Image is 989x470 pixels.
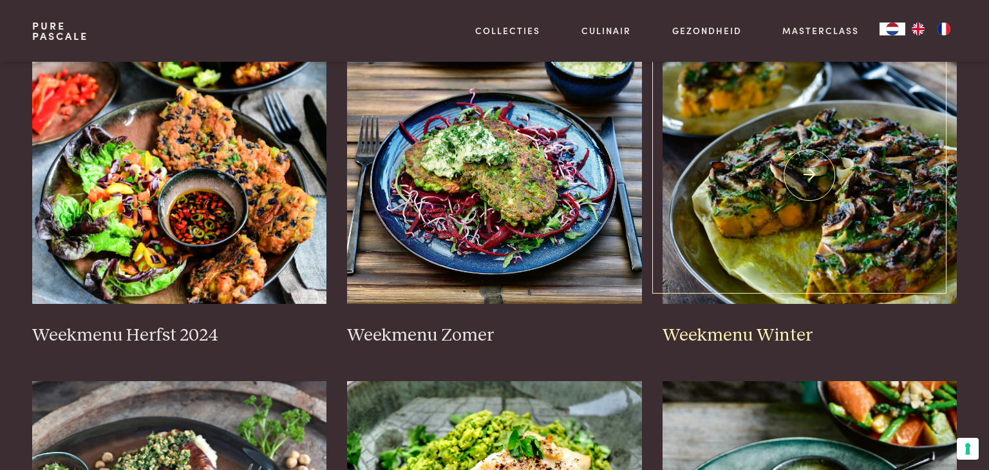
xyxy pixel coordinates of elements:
a: Gezondheid [672,24,742,37]
h3: Weekmenu Herfst 2024 [32,324,327,347]
a: PurePascale [32,21,88,41]
a: Collecties [475,24,540,37]
img: Weekmenu Winter [663,46,957,304]
img: Weekmenu Zomer [347,46,642,304]
a: Masterclass [782,24,859,37]
img: Weekmenu Herfst 2024 [32,46,327,304]
ul: Language list [905,23,957,35]
h3: Weekmenu Winter [663,324,957,347]
button: Uw voorkeuren voor toestemming voor trackingtechnologieën [957,438,979,460]
a: FR [931,23,957,35]
h3: Weekmenu Zomer [347,324,642,347]
a: NL [880,23,905,35]
a: Weekmenu Zomer Weekmenu Zomer [347,46,642,346]
aside: Language selected: Nederlands [880,23,957,35]
a: Weekmenu Herfst 2024 Weekmenu Herfst 2024 [32,46,327,346]
div: Language [880,23,905,35]
a: EN [905,23,931,35]
a: Weekmenu Winter Weekmenu Winter [663,46,957,346]
a: Culinair [581,24,631,37]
